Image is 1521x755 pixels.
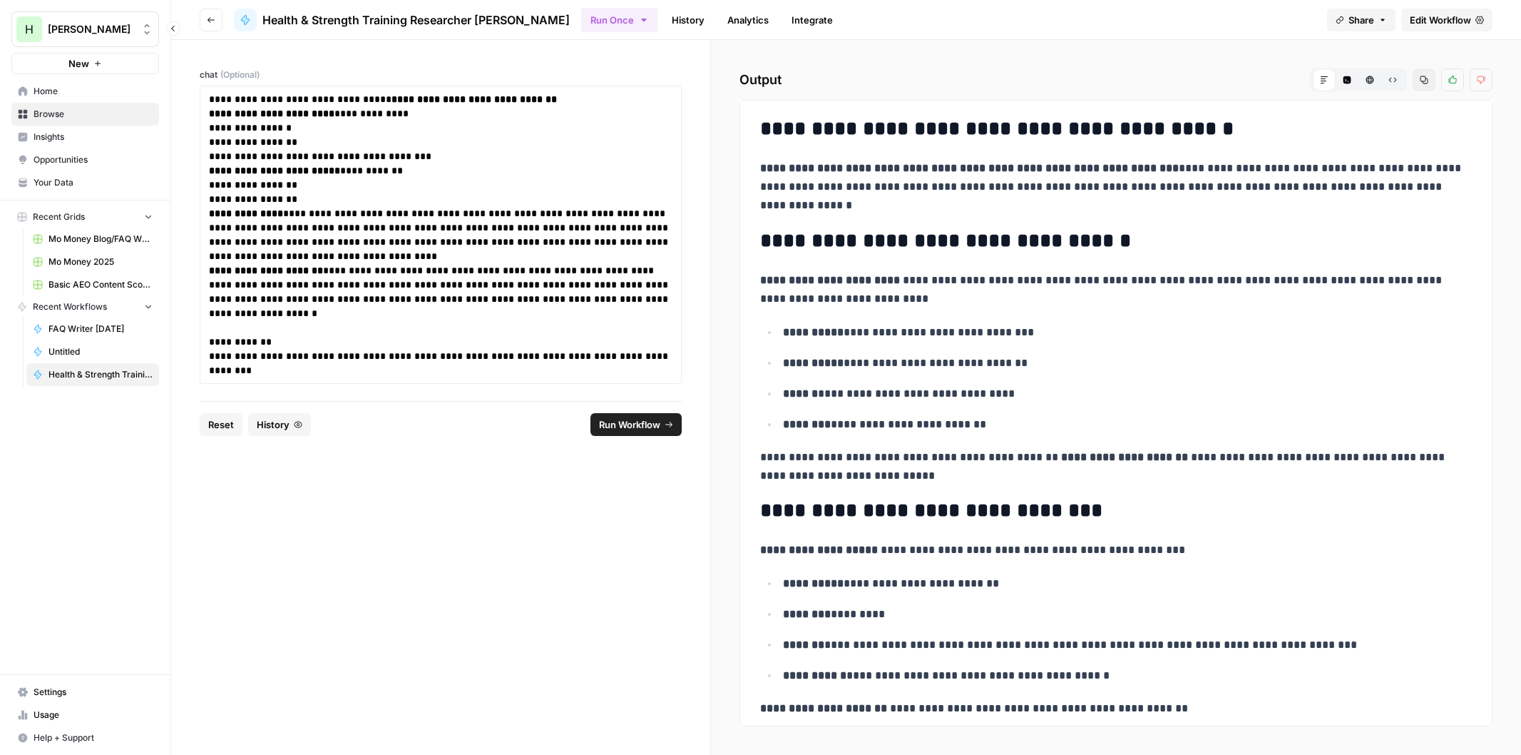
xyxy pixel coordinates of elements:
a: Home [11,80,159,103]
button: Run Once [581,8,657,32]
span: Recent Workflows [33,300,107,313]
button: Help + Support [11,726,159,749]
span: Basic AEO Content Scorecard with Improvement Report Grid [48,278,153,291]
span: Your Data [34,176,153,189]
span: (Optional) [220,69,260,81]
a: Settings [11,681,159,704]
span: Share [1348,13,1374,27]
button: New [11,53,159,74]
a: Mo Money Blog/FAQ Writer [26,228,159,250]
a: History [663,9,713,31]
a: Analytics [719,9,777,31]
span: [PERSON_NAME] [48,22,134,36]
span: Health & Strength Training Researcher [PERSON_NAME] [48,368,153,381]
a: FAQ Writer [DATE] [26,318,159,340]
label: chat [200,69,682,81]
button: Reset [200,413,242,436]
span: Edit Workflow [1410,13,1471,27]
a: Untitled [26,340,159,363]
button: History [248,413,311,436]
button: Share [1327,9,1395,31]
button: Recent Grids [11,206,159,228]
span: Untitled [48,345,153,358]
button: Workspace: Hasbrook [11,11,159,47]
span: New [68,56,89,71]
a: Health & Strength Training Researcher [PERSON_NAME] [26,363,159,386]
span: History [257,417,290,432]
span: Home [34,85,153,98]
span: Mo Money Blog/FAQ Writer [48,233,153,245]
a: Edit Workflow [1401,9,1492,31]
span: Reset [208,417,234,432]
span: Settings [34,686,153,699]
span: Health & Strength Training Researcher [PERSON_NAME] [262,11,570,29]
span: Usage [34,709,153,721]
span: Help + Support [34,731,153,744]
h2: Output [739,69,1492,91]
a: Integrate [783,9,841,31]
a: Health & Strength Training Researcher [PERSON_NAME] [234,9,570,31]
span: Mo Money 2025 [48,255,153,268]
span: Insights [34,131,153,143]
a: Insights [11,126,159,148]
span: Browse [34,108,153,121]
a: Usage [11,704,159,726]
a: Browse [11,103,159,126]
span: Opportunities [34,153,153,166]
a: Mo Money 2025 [26,250,159,273]
a: Opportunities [11,148,159,171]
span: Run Workflow [599,417,660,432]
span: H [25,21,34,38]
button: Recent Workflows [11,296,159,318]
button: Run Workflow [590,413,682,436]
span: Recent Grids [33,211,85,223]
span: FAQ Writer [DATE] [48,323,153,335]
a: Your Data [11,171,159,194]
a: Basic AEO Content Scorecard with Improvement Report Grid [26,273,159,296]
